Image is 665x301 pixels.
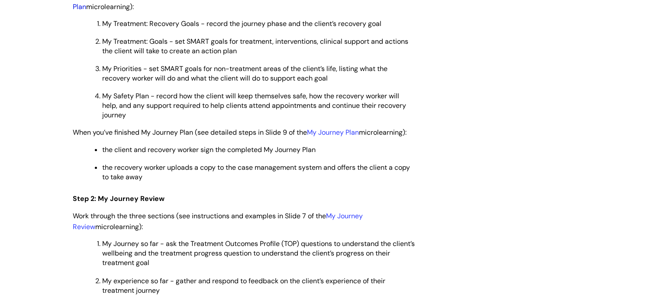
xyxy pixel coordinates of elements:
span: My Treatment: Goals - set SMART goals for treatment, interventions, clinical support and actions ... [102,37,408,55]
span: Step 2: My Journey Review [73,194,165,203]
span: My experience so far - gather and respond to feedback on the client’s experience of their treatme... [102,276,385,295]
span: My Priorities - set SMART goals for non-treatment areas of the client’s life, listing what the re... [102,64,387,83]
a: My Journey Plan [307,128,359,137]
span: My Safety Plan - record how the client will keep themselves safe, how the recovery worker will he... [102,91,406,120]
span: the recovery worker uploads a copy to the case management system and offers the client a copy to ... [102,163,410,181]
span: My Journey so far - ask the Treatment Outcomes Profile (TOP) questions to understand the client’s... [102,239,415,267]
span: the client and recovery worker sign the completed My Journey Plan [102,145,316,154]
span: My Treatment: Recovery Goals - record the journey phase and the client’s recovery goal [102,19,381,28]
span: Work through the three sections (see instructions and examples in Slide 7 of the microlearning): [73,211,363,231]
span: When you’ve finished My Journey Plan (see detailed steps in Slide 9 of the microlearning): [73,128,407,137]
